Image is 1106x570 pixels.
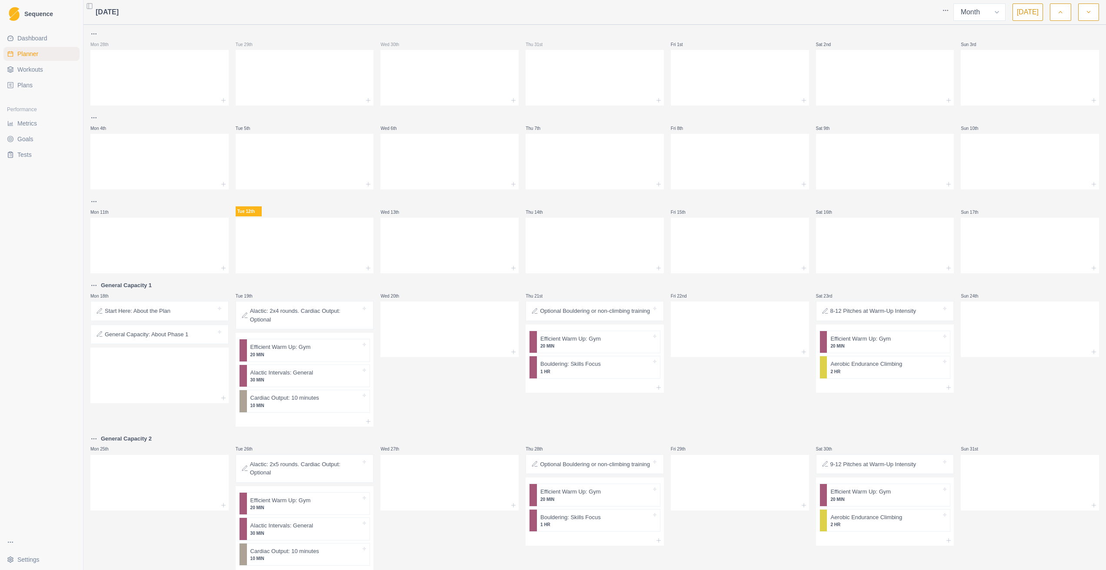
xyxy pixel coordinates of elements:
[820,331,951,354] div: Efficient Warm Up: Gym20 MIN
[250,504,361,511] p: 20 MIN
[540,521,651,528] p: 1 HR
[671,209,697,215] p: Fri 15th
[24,11,53,17] span: Sequence
[90,125,117,132] p: Mon 4th
[3,148,80,162] a: Tests
[250,377,361,383] p: 30 MIN
[816,209,842,215] p: Sat 16th
[820,484,951,507] div: Efficient Warm Up: Gym20 MIN
[540,360,601,368] p: Bouldering: Skills Focus
[529,356,660,379] div: Bouldering: Skills Focus1 HR
[239,517,370,540] div: Alactic Intervals: General30 MIN
[540,513,601,522] p: Bouldering: Skills Focus
[9,7,20,21] img: Logo
[816,293,842,299] p: Sat 23rd
[3,3,80,24] a: LogoSequence
[830,487,891,496] p: Efficient Warm Up: Gym
[529,484,660,507] div: Efficient Warm Up: Gym20 MIN
[236,125,262,132] p: Tue 5th
[3,78,80,92] a: Plans
[250,521,313,530] p: Alactic Intervals: General
[830,343,941,349] p: 20 MIN
[830,307,916,315] p: 8-12 Pitches at Warm-Up Intensity
[526,301,664,321] div: Optional Bouldering or non-climbing training
[961,446,987,452] p: Sun 31st
[250,368,313,377] p: Alactic Intervals: General
[830,496,941,503] p: 20 MIN
[961,125,987,132] p: Sun 10th
[830,521,941,528] p: 2 HR
[17,150,32,159] span: Tests
[17,135,33,143] span: Goals
[90,301,229,321] div: Start Here: About the Plan
[671,446,697,452] p: Fri 29th
[17,65,43,74] span: Workouts
[250,351,361,358] p: 20 MIN
[96,7,119,17] span: [DATE]
[236,293,262,299] p: Tue 19th
[105,330,188,339] p: General Capacity: About Phase 1
[250,555,361,562] p: 10 MIN
[236,41,262,48] p: Tue 29th
[250,460,361,477] p: Alactic: 2x5 rounds. Cardiac Output: Optional
[380,446,406,452] p: Wed 27th
[17,119,37,128] span: Metrics
[239,543,370,566] div: Cardiac Output: 10 minutes10 MIN
[236,301,374,329] div: Alactic: 2x4 rounds. Cardiac Output: Optional
[3,31,80,45] a: Dashboard
[540,496,651,503] p: 20 MIN
[236,454,374,483] div: Alactic: 2x5 rounds. Cardiac Output: Optional
[671,41,697,48] p: Fri 1st
[816,301,954,321] div: 8-12 Pitches at Warm-Up Intensity
[540,335,601,343] p: Efficient Warm Up: Gym
[529,509,660,532] div: Bouldering: Skills Focus1 HR
[250,496,311,505] p: Efficient Warm Up: Gym
[540,368,651,375] p: 1 HR
[17,81,33,89] span: Plans
[816,41,842,48] p: Sat 2nd
[101,434,152,443] p: General Capacity 2
[526,209,552,215] p: Thu 14th
[671,293,697,299] p: Fri 22nd
[105,307,170,315] p: Start Here: About the Plan
[239,492,370,515] div: Efficient Warm Up: Gym20 MIN
[239,365,370,388] div: Alactic Intervals: General30 MIN
[236,446,262,452] p: Tue 26th
[3,103,80,116] div: Performance
[380,125,406,132] p: Wed 6th
[3,63,80,76] a: Workouts
[3,47,80,61] a: Planner
[3,132,80,146] a: Goals
[830,335,891,343] p: Efficient Warm Up: Gym
[3,116,80,130] a: Metrics
[816,454,954,474] div: 9-12 Pitches at Warm-Up Intensity
[830,368,941,375] p: 2 HR
[820,509,951,532] div: Aerobic Endurance Climbing2 HR
[961,209,987,215] p: Sun 17th
[17,50,38,58] span: Planner
[90,446,117,452] p: Mon 25th
[526,454,664,474] div: Optional Bouldering or non-climbing training
[17,34,47,43] span: Dashboard
[540,343,651,349] p: 20 MIN
[526,41,552,48] p: Thu 31st
[830,360,902,368] p: Aerobic Endurance Climbing
[90,209,117,215] p: Mon 11th
[540,460,650,469] p: Optional Bouldering or non-climbing training
[961,41,987,48] p: Sun 3rd
[380,293,406,299] p: Wed 20th
[250,343,311,351] p: Efficient Warm Up: Gym
[961,293,987,299] p: Sun 24th
[236,206,262,216] p: Tue 12th
[816,125,842,132] p: Sat 9th
[830,513,902,522] p: Aerobic Endurance Climbing
[90,293,117,299] p: Mon 18th
[250,402,361,409] p: 10 MIN
[540,487,601,496] p: Efficient Warm Up: Gym
[101,281,152,290] p: General Capacity 1
[529,331,660,354] div: Efficient Warm Up: Gym20 MIN
[526,446,552,452] p: Thu 28th
[671,125,697,132] p: Fri 8th
[239,390,370,413] div: Cardiac Output: 10 minutes10 MIN
[526,293,552,299] p: Thu 21st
